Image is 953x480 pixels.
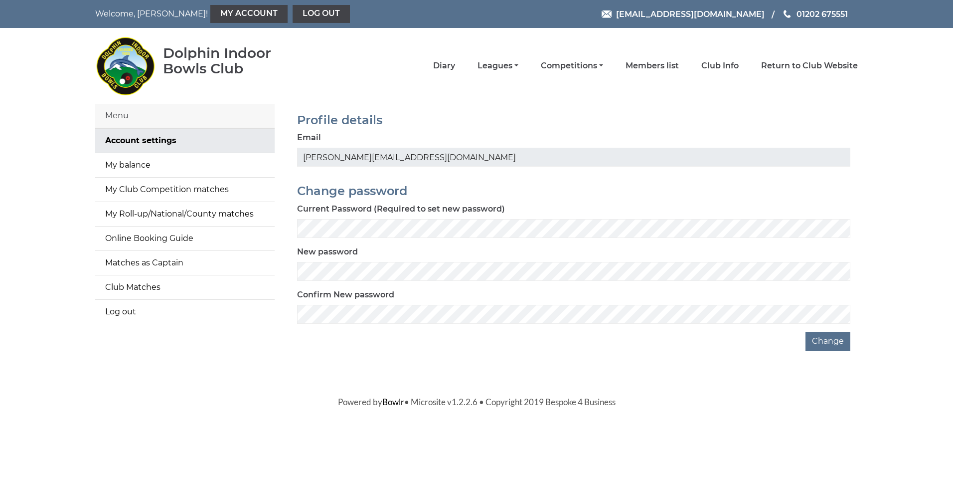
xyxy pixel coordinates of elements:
a: Phone us 01202 675551 [782,8,848,20]
img: Phone us [784,10,791,18]
a: Log out [95,300,275,324]
a: Diary [433,60,455,71]
a: My balance [95,153,275,177]
a: Email [EMAIL_ADDRESS][DOMAIN_NAME] [602,8,765,20]
span: 01202 675551 [796,9,848,18]
label: Current Password (Required to set new password) [297,203,505,215]
img: Dolphin Indoor Bowls Club [95,31,155,101]
a: Return to Club Website [761,60,858,71]
a: Online Booking Guide [95,227,275,250]
h2: Change password [297,185,850,198]
button: Change [805,332,850,351]
a: Members list [626,60,679,71]
label: Confirm New password [297,289,394,301]
a: My Account [210,5,288,23]
a: My Club Competition matches [95,178,275,202]
div: Dolphin Indoor Bowls Club [163,45,303,76]
a: Club Matches [95,275,275,299]
a: Bowlr [382,397,404,407]
label: New password [297,246,358,258]
div: Menu [95,104,275,128]
a: Log out [293,5,350,23]
a: Club Info [701,60,739,71]
a: My Roll-up/National/County matches [95,202,275,226]
a: Competitions [541,60,603,71]
a: Matches as Captain [95,251,275,275]
label: Email [297,132,321,144]
h2: Profile details [297,114,850,127]
a: Account settings [95,129,275,153]
img: Email [602,10,612,18]
span: Powered by • Microsite v1.2.2.6 • Copyright 2019 Bespoke 4 Business [338,397,616,407]
span: [EMAIL_ADDRESS][DOMAIN_NAME] [616,9,765,18]
a: Leagues [477,60,518,71]
nav: Welcome, [PERSON_NAME]! [95,5,404,23]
